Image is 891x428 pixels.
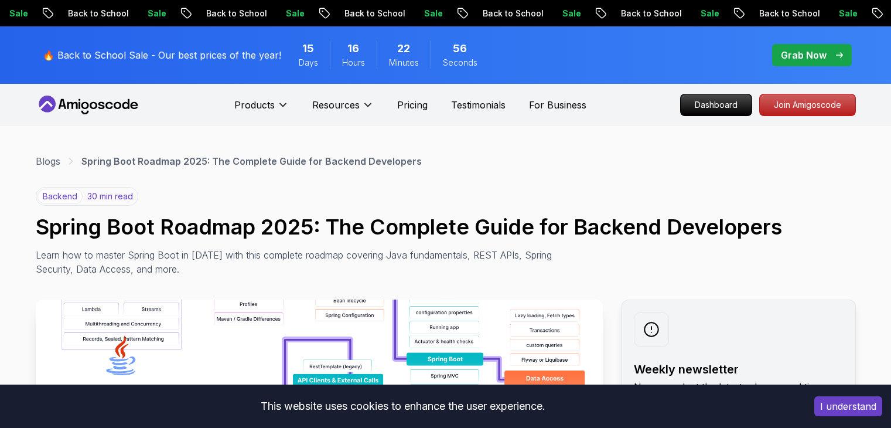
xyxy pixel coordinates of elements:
a: Join Amigoscode [759,94,856,116]
p: Sale [647,8,684,19]
button: Accept cookies [814,396,882,416]
p: 🔥 Back to School Sale - Our best prices of the year! [43,48,281,62]
div: This website uses cookies to enhance the user experience. [9,393,797,419]
p: Sale [94,8,131,19]
a: Testimonials [451,98,506,112]
p: Spring Boot Roadmap 2025: The Complete Guide for Backend Developers [81,154,422,168]
span: 15 Days [302,40,314,57]
p: Sale [232,8,269,19]
span: Hours [342,57,365,69]
h1: Spring Boot Roadmap 2025: The Complete Guide for Backend Developers [36,215,856,239]
p: 30 min read [87,191,133,202]
p: Join Amigoscode [760,94,855,116]
button: Resources [312,98,374,121]
p: Dashboard [681,94,752,116]
a: Pricing [397,98,428,112]
p: Learn how to master Spring Boot in [DATE] with this complete roadmap covering Java fundamentals, ... [36,248,561,276]
button: Products [234,98,289,121]
p: Back to School [567,8,647,19]
h2: Weekly newsletter [634,361,844,378]
p: Back to School [291,8,370,19]
span: Days [299,57,318,69]
span: 56 Seconds [453,40,467,57]
span: Minutes [389,57,419,69]
p: Sale [370,8,408,19]
p: Back to School [429,8,508,19]
p: Sale [508,8,546,19]
p: Back to School [705,8,785,19]
a: Blogs [36,154,60,168]
p: Grab Now [781,48,827,62]
p: Products [234,98,275,112]
span: 22 Minutes [397,40,410,57]
a: For Business [529,98,586,112]
a: Dashboard [680,94,752,116]
p: Sale [785,8,822,19]
p: Resources [312,98,360,112]
span: 16 Hours [347,40,359,57]
p: Back to School [14,8,94,19]
span: Seconds [443,57,477,69]
p: No spam. Just the latest releases and tips, interesting articles, and exclusive interviews in you... [634,380,844,422]
p: backend [37,189,83,204]
p: Back to School [152,8,232,19]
